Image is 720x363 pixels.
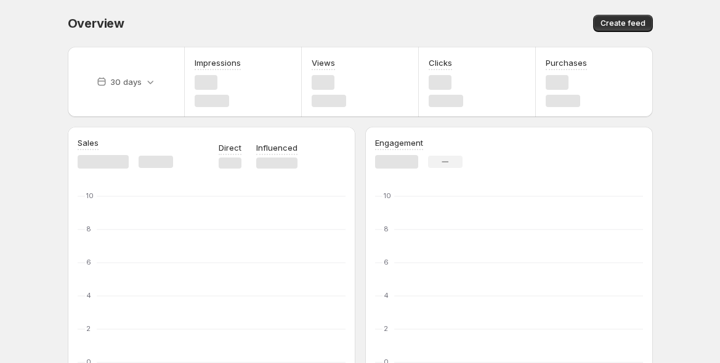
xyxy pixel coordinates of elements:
[68,16,124,31] span: Overview
[593,15,653,32] button: Create feed
[546,57,587,69] h3: Purchases
[375,137,423,149] h3: Engagement
[195,57,241,69] h3: Impressions
[86,258,91,266] text: 6
[384,324,388,333] text: 2
[384,225,389,233] text: 8
[256,142,297,154] p: Influenced
[384,291,389,300] text: 4
[384,258,389,266] text: 6
[312,57,335,69] h3: Views
[384,191,391,200] text: 10
[219,142,241,154] p: Direct
[86,291,91,300] text: 4
[86,225,91,233] text: 8
[429,57,452,69] h3: Clicks
[86,324,91,333] text: 2
[86,191,94,200] text: 10
[601,18,645,28] span: Create feed
[110,76,142,88] p: 30 days
[78,137,99,149] h3: Sales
